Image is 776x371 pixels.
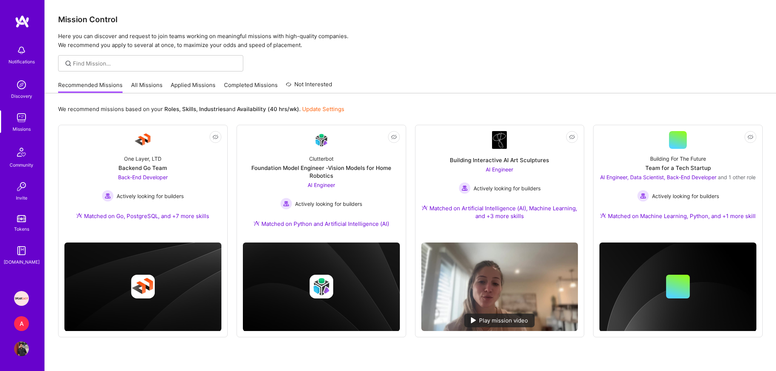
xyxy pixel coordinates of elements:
img: Ateam Purple Icon [254,220,260,226]
img: Actively looking for builders [637,190,649,202]
i: icon SearchGrey [64,59,73,68]
b: Industries [199,106,226,113]
img: Community [13,143,30,161]
img: Actively looking for builders [459,182,471,194]
a: Applied Missions [171,81,215,93]
img: Ateam Purple Icon [76,213,82,218]
span: AI Engineer, Data Scientist, Back-End Developer [600,174,716,180]
div: [DOMAIN_NAME] [4,258,40,266]
i: icon EyeClosed [747,134,753,140]
div: Play mission video [464,314,535,327]
div: Team for a Tech Startup [645,164,711,172]
div: Notifications [9,58,35,66]
img: cover [243,243,400,331]
i: icon EyeClosed [569,134,575,140]
a: Company LogoClutterbotFoundation Model Engineer -Vision Models for Home RoboticsAI Engineer Activ... [243,131,400,237]
span: Actively looking for builders [474,184,541,192]
span: AI Engineer [308,182,335,188]
a: Not Interested [286,80,332,93]
a: Company LogoOne Layer, LTDBackend Go TeamBack-End Developer Actively looking for buildersActively... [64,131,221,229]
img: tokens [17,215,26,222]
img: cover [64,243,221,331]
div: Community [10,161,33,169]
div: Building Interactive AI Art Sculptures [450,156,549,164]
div: Foundation Model Engineer -Vision Models for Home Robotics [243,164,400,180]
div: Clutterbot [309,155,334,163]
div: Matched on Machine Learning, Python, and +1 more skill [600,212,756,220]
a: All Missions [131,81,163,93]
span: Back-End Developer [118,174,168,180]
p: Here you can discover and request to join teams working on meaningful missions with high-quality ... [58,32,763,50]
div: Missions [13,125,31,133]
a: User Avatar [12,341,31,356]
b: Roles [164,106,179,113]
b: Availability (40 hrs/wk) [237,106,299,113]
img: Company logo [310,275,333,298]
div: A [14,316,29,331]
span: Actively looking for builders [117,192,184,200]
img: Company logo [131,275,155,298]
i: icon EyeClosed [391,134,397,140]
div: One Layer, LTD [124,155,161,163]
img: cover [599,243,756,331]
a: Speakeasy: Software Engineer to help Customers write custom functions [12,291,31,306]
b: Skills [182,106,196,113]
img: Company Logo [312,131,330,149]
img: play [471,317,476,323]
div: Matched on Artificial Intelligence (AI), Machine Learning, and +3 more skills [421,204,578,220]
a: Recommended Missions [58,81,123,93]
img: Company Logo [134,131,152,149]
img: No Mission [421,243,578,331]
img: Invite [14,179,29,194]
img: Ateam Purple Icon [422,205,428,211]
div: Building For The Future [650,155,706,163]
span: AI Engineer [486,166,513,173]
input: Find Mission... [73,60,238,67]
img: Actively looking for builders [102,190,114,202]
img: guide book [14,243,29,258]
img: logo [15,15,30,28]
img: Company Logo [492,131,507,149]
a: Company LogoBuilding Interactive AI Art SculpturesAI Engineer Actively looking for buildersActive... [421,131,578,237]
i: icon EyeClosed [213,134,218,140]
div: Tokens [14,225,29,233]
img: Speakeasy: Software Engineer to help Customers write custom functions [14,291,29,306]
div: Matched on Python and Artificial Intelligence (AI) [254,220,389,228]
a: Building For The FutureTeam for a Tech StartupAI Engineer, Data Scientist, Back-End Developer and... [599,131,756,229]
a: Update Settings [302,106,344,113]
div: Discovery [11,92,32,100]
img: teamwork [14,110,29,125]
div: Matched on Go, PostgreSQL, and +7 more skills [76,212,209,220]
p: We recommend missions based on your , , and . [58,105,344,113]
span: Actively looking for builders [295,200,362,208]
img: Actively looking for builders [280,198,292,210]
a: A [12,316,31,331]
span: and 1 other role [718,174,756,180]
h3: Mission Control [58,15,763,24]
div: Invite [16,194,27,202]
a: Completed Missions [224,81,278,93]
div: Backend Go Team [118,164,167,172]
img: Ateam Purple Icon [600,213,606,218]
img: discovery [14,77,29,92]
span: Actively looking for builders [652,192,719,200]
img: User Avatar [14,341,29,356]
img: bell [14,43,29,58]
